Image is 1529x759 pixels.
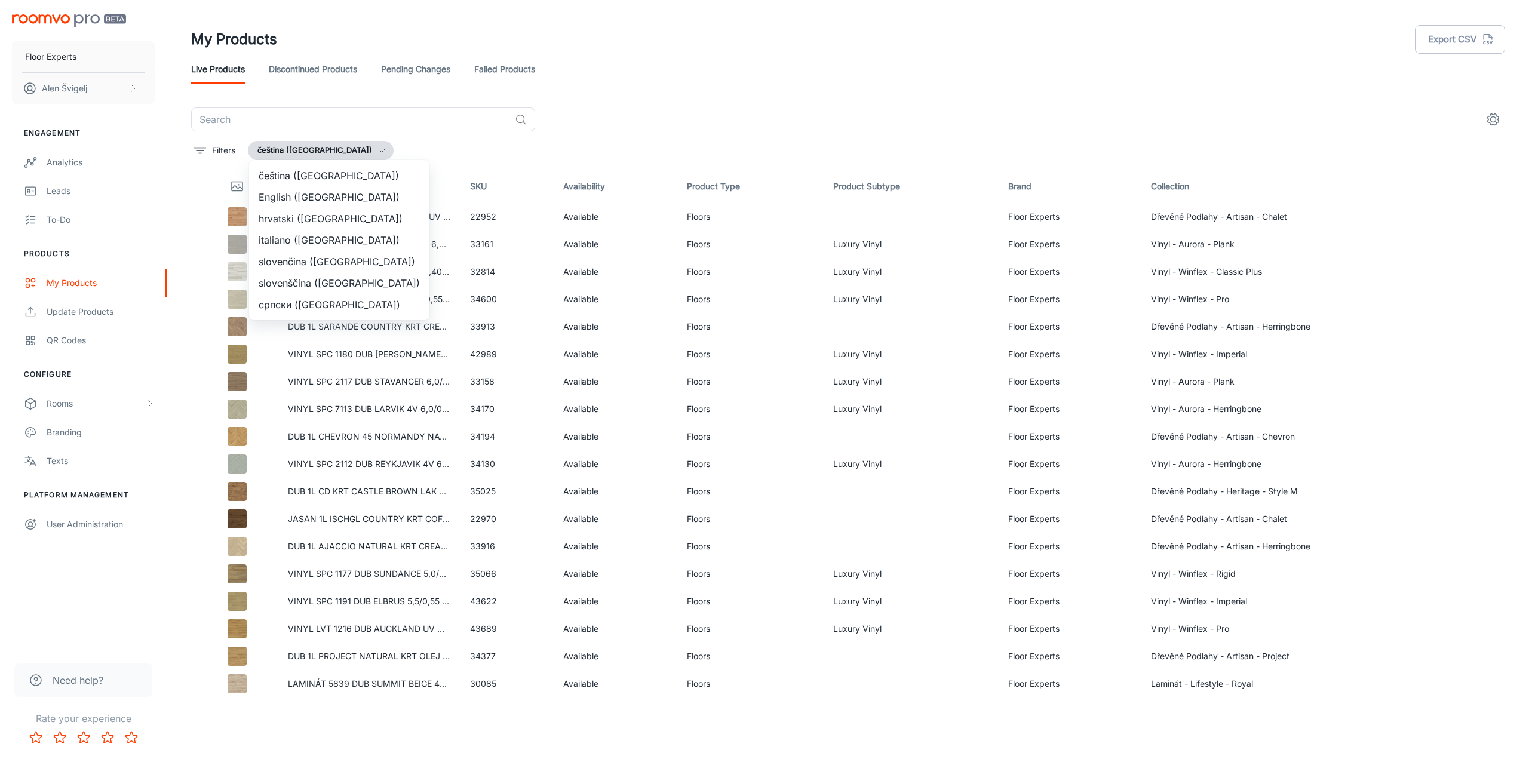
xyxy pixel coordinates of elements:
li: српски ([GEOGRAPHIC_DATA]) [249,294,429,315]
li: italiano ([GEOGRAPHIC_DATA]) [249,229,429,251]
li: slovenčina ([GEOGRAPHIC_DATA]) [249,251,429,272]
li: slovenščina ([GEOGRAPHIC_DATA]) [249,272,429,294]
li: čeština ([GEOGRAPHIC_DATA]) [249,165,429,186]
li: English ([GEOGRAPHIC_DATA]) [249,186,429,208]
li: hrvatski ([GEOGRAPHIC_DATA]) [249,208,429,229]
